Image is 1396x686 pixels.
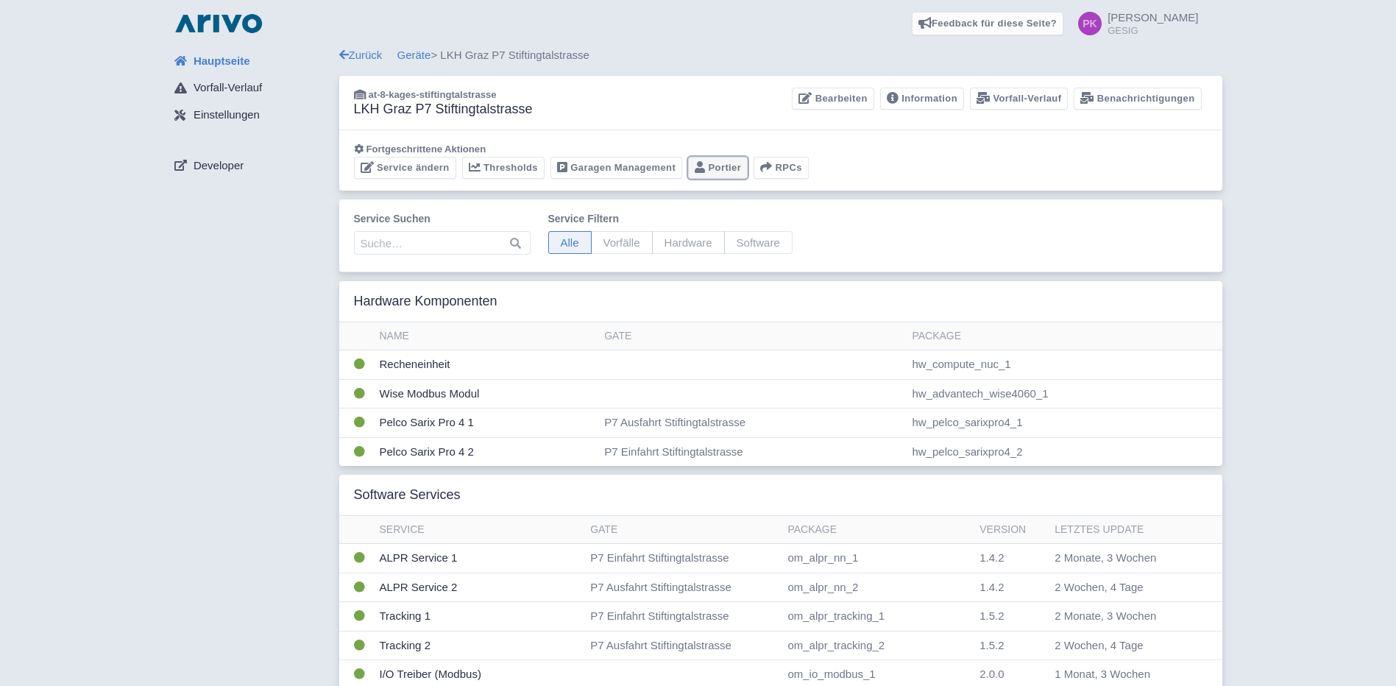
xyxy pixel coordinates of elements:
[652,231,725,254] span: Hardware
[906,437,1222,466] td: hw_pelco_sarixpro4_2
[591,231,653,254] span: Vorfälle
[598,322,906,350] th: Gate
[979,581,1004,593] span: 1.4.2
[374,602,585,632] td: Tracking 1
[1108,11,1198,24] span: [PERSON_NAME]
[1069,12,1198,35] a: [PERSON_NAME] GESIG
[912,12,1064,35] a: Feedback für diese Seite?
[792,88,874,110] a: Bearbeiten
[374,409,599,438] td: Pelco Sarix Pro 4 1
[163,102,339,130] a: Einstellungen
[584,631,782,660] td: P7 Ausfahrt Stiftingtalstrasse
[374,322,599,350] th: Name
[1049,573,1195,602] td: 2 Wochen, 4 Tage
[194,158,244,174] span: Developer
[979,639,1004,651] span: 1.5.2
[374,631,585,660] td: Tracking 2
[754,157,809,180] button: RPCs
[354,211,531,227] label: Service suchen
[369,89,497,100] span: at-8-kages-stiftingtalstrasse
[163,74,339,102] a: Vorfall-Verlauf
[354,231,531,255] input: Suche…
[584,573,782,602] td: P7 Ausfahrt Stiftingtalstrasse
[374,573,585,602] td: ALPR Service 2
[462,157,545,180] a: Thresholds
[584,544,782,573] td: P7 Einfahrt Stiftingtalstrasse
[374,437,599,466] td: Pelco Sarix Pro 4 2
[782,631,974,660] td: om_alpr_tracking_2
[171,12,266,35] img: logo
[979,551,1004,564] span: 1.4.2
[1049,516,1195,544] th: Letztes Update
[979,668,1004,680] span: 2.0.0
[354,294,497,310] h3: Hardware Komponenten
[339,49,383,61] a: Zurück
[194,79,262,96] span: Vorfall-Verlauf
[906,409,1222,438] td: hw_pelco_sarixpro4_1
[880,88,964,110] a: Information
[163,152,339,180] a: Developer
[970,88,1068,110] a: Vorfall-Verlauf
[598,437,906,466] td: P7 Einfahrt Stiftingtalstrasse
[906,322,1222,350] th: Package
[374,350,599,380] td: Recheneinheit
[782,573,974,602] td: om_alpr_nn_2
[906,350,1222,380] td: hw_compute_nuc_1
[1049,602,1195,632] td: 2 Monate, 3 Wochen
[906,379,1222,409] td: hw_advantech_wise4060_1
[598,409,906,438] td: P7 Ausfahrt Stiftingtalstrasse
[724,231,793,254] span: Software
[782,516,974,544] th: Package
[548,211,793,227] label: Service filtern
[1049,544,1195,573] td: 2 Monate, 3 Wochen
[1074,88,1201,110] a: Benachrichtigungen
[374,516,585,544] th: Service
[374,379,599,409] td: Wise Modbus Modul
[354,487,461,503] h3: Software Services
[1108,26,1198,35] small: GESIG
[194,107,260,124] span: Einstellungen
[979,609,1004,622] span: 1.5.2
[782,602,974,632] td: om_alpr_tracking_1
[339,47,1222,64] div: > LKH Graz P7 Stiftingtalstrasse
[374,544,585,573] td: ALPR Service 1
[584,602,782,632] td: P7 Einfahrt Stiftingtalstrasse
[163,47,339,75] a: Hauptseite
[354,157,456,180] a: Service ändern
[366,144,486,155] span: Fortgeschrittene Aktionen
[584,516,782,544] th: Gate
[550,157,682,180] a: Garagen Management
[194,53,250,70] span: Hauptseite
[688,157,748,180] a: Portier
[354,102,533,118] h3: LKH Graz P7 Stiftingtalstrasse
[974,516,1049,544] th: Version
[1049,631,1195,660] td: 2 Wochen, 4 Tage
[782,544,974,573] td: om_alpr_nn_1
[548,231,592,254] span: Alle
[397,49,431,61] a: Geräte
